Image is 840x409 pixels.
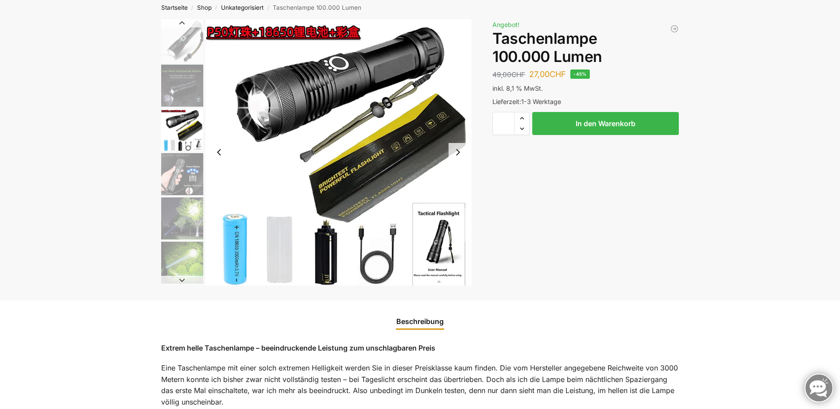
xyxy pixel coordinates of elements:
[521,98,561,105] span: 1-3 Werktage
[161,276,203,285] button: Next slide
[492,112,515,135] input: Produktmenge
[529,69,566,79] bdi: 27,00
[188,4,197,12] span: /
[492,85,543,92] span: inkl. 8,1 % MwSt.
[161,197,203,239] img: Taschenlampe2
[492,21,519,28] span: Angebot!
[205,19,472,286] img: Taschenlampe2
[221,4,263,11] a: Unkategorisiert
[550,69,566,79] span: CHF
[670,24,679,33] a: NEP 800 Micro Wechselrichter 800W/600W drosselbar Balkon Solar Anlage W-LAN
[205,19,472,286] li: 3 / 6
[210,143,228,162] button: Previous slide
[161,363,679,408] p: Eine Taschenlampe mit einer solch extremen Helligkeit werden Sie in dieser Preisklasse kaum finde...
[161,19,203,27] button: Previous slide
[492,98,561,105] span: Lieferzeit:
[159,196,203,240] li: 5 / 6
[161,343,435,352] strong: Extrem helle Taschenlampe – beeindruckende Leistung zum unschlagbaren Preis
[159,152,203,196] li: 4 / 6
[532,112,679,135] button: In den Warenkorb
[263,4,273,12] span: /
[161,242,203,284] img: Taschenlampe
[161,65,203,107] img: Taschenlampe1
[197,4,212,11] a: Shop
[491,140,681,165] iframe: Sicherer Rahmen für schnelle Bezahlvorgänge
[570,69,590,79] span: -45%
[159,108,203,152] li: 3 / 6
[161,153,203,195] img: Taschenlampe3
[161,4,188,11] a: Startseite
[161,19,203,62] img: Taschenlampe-1
[449,143,467,162] button: Next slide
[161,109,203,151] img: Taschenlampe2
[511,70,525,79] span: CHF
[159,19,203,63] li: 1 / 6
[391,311,449,332] a: Beschreibung
[212,4,221,12] span: /
[492,70,525,79] bdi: 49,00
[159,240,203,285] li: 6 / 6
[159,63,203,108] li: 2 / 6
[515,123,529,135] span: Reduce quantity
[492,30,679,66] h1: Taschenlampe 100.000 Lumen
[515,112,529,124] span: Increase quantity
